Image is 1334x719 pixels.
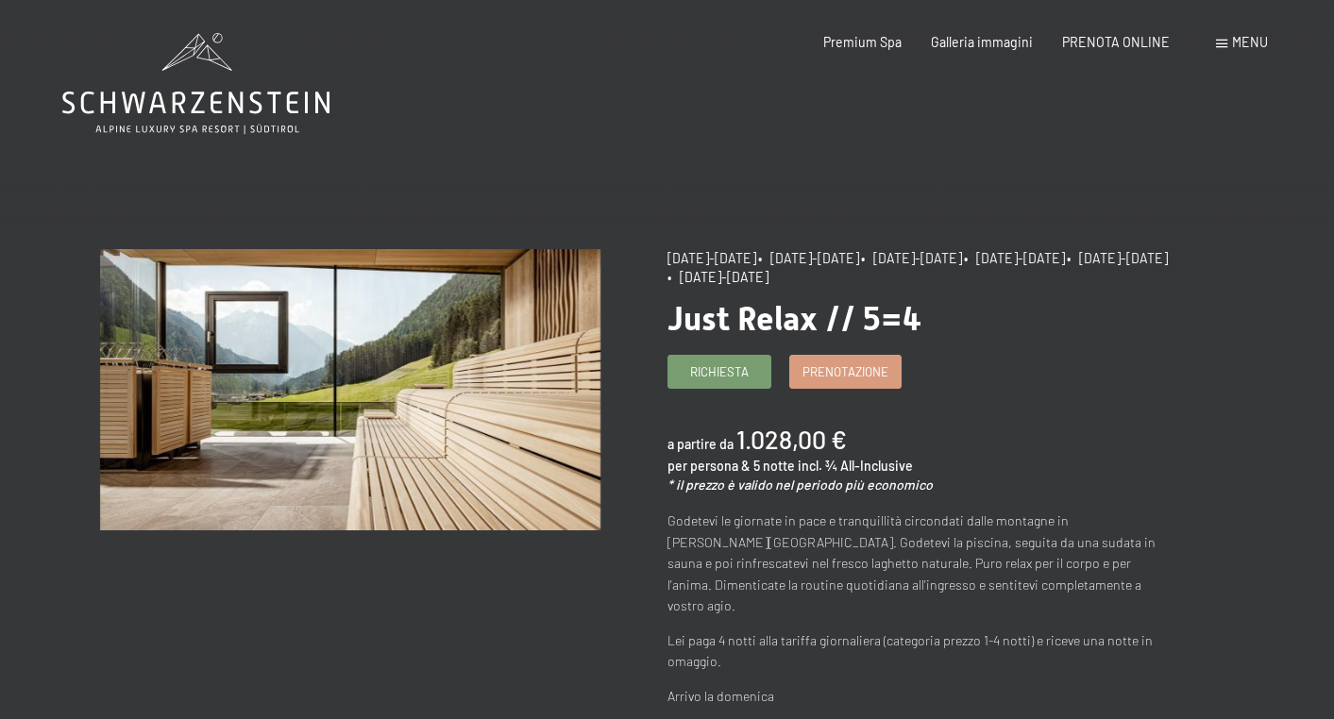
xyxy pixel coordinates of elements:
span: • [DATE]-[DATE] [861,250,962,266]
p: Godetevi le giornate in pace e tranquillità circondati dalle montagne in [PERSON_NAME][GEOGRAPHIC... [667,510,1168,617]
p: Lei paga 4 notti alla tariffa giornaliera (categoria prezzo 1-4 notti) e riceve una notte in omag... [667,630,1168,673]
span: Menu [1232,34,1268,50]
span: Richiesta [690,363,749,380]
b: 1.028,00 € [736,424,847,454]
span: 5 notte [753,458,795,474]
span: incl. ¾ All-Inclusive [798,458,913,474]
img: Just Relax // 5=4 [100,249,600,530]
em: * il prezzo è valido nel periodo più economico [667,477,933,493]
span: • [DATE]-[DATE] [964,250,1065,266]
span: • [DATE]-[DATE] [667,269,768,285]
span: a partire da [667,436,734,452]
span: • [DATE]-[DATE] [1067,250,1168,266]
span: Just Relax // 5=4 [667,299,921,338]
span: Prenotazione [802,363,888,380]
a: Richiesta [668,356,770,387]
p: Arrivo la domenica [667,686,1168,708]
a: Galleria immagini [931,34,1033,50]
span: • [DATE]-[DATE] [758,250,859,266]
a: Prenotazione [790,356,901,387]
span: per persona & [667,458,751,474]
span: [DATE]-[DATE] [667,250,756,266]
a: PRENOTA ONLINE [1062,34,1170,50]
a: Premium Spa [823,34,902,50]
